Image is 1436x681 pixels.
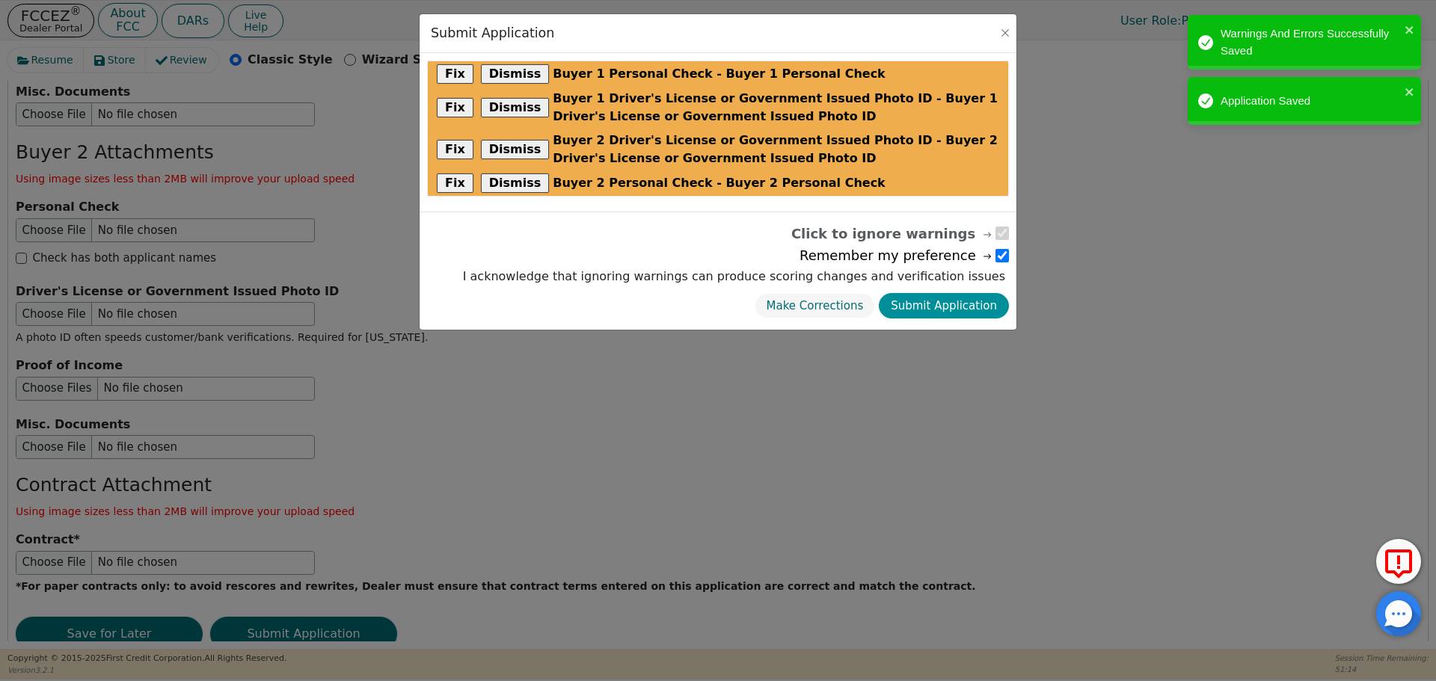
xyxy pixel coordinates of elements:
[459,268,1009,286] label: I acknowledge that ignoring warnings can produce scoring changes and verification issues
[437,140,473,159] button: Fix
[481,140,550,159] button: Dismiss
[755,293,876,319] button: Make Corrections
[1221,25,1400,59] div: Warnings And Errors Successfully Saved
[553,132,999,167] span: Buyer 2 Driver's License or Government Issued Photo ID - Buyer 2 Driver's License or Government I...
[431,25,554,41] h3: Submit Application
[437,64,473,84] button: Fix
[437,173,473,193] button: Fix
[791,224,994,244] span: Click to ignore warnings
[879,293,1009,319] button: Submit Application
[800,245,994,265] span: Remember my preference
[553,90,999,126] span: Buyer 1 Driver's License or Government Issued Photo ID - Buyer 1 Driver's License or Government I...
[481,98,550,117] button: Dismiss
[1405,83,1415,100] button: close
[1405,21,1415,38] button: close
[998,25,1013,40] button: Close
[481,173,550,193] button: Dismiss
[437,98,473,117] button: Fix
[1376,539,1421,584] button: Report Error to FCC
[553,174,886,192] span: Buyer 2 Personal Check - Buyer 2 Personal Check
[1221,93,1400,110] div: Application Saved
[481,64,550,84] button: Dismiss
[553,65,886,83] span: Buyer 1 Personal Check - Buyer 1 Personal Check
